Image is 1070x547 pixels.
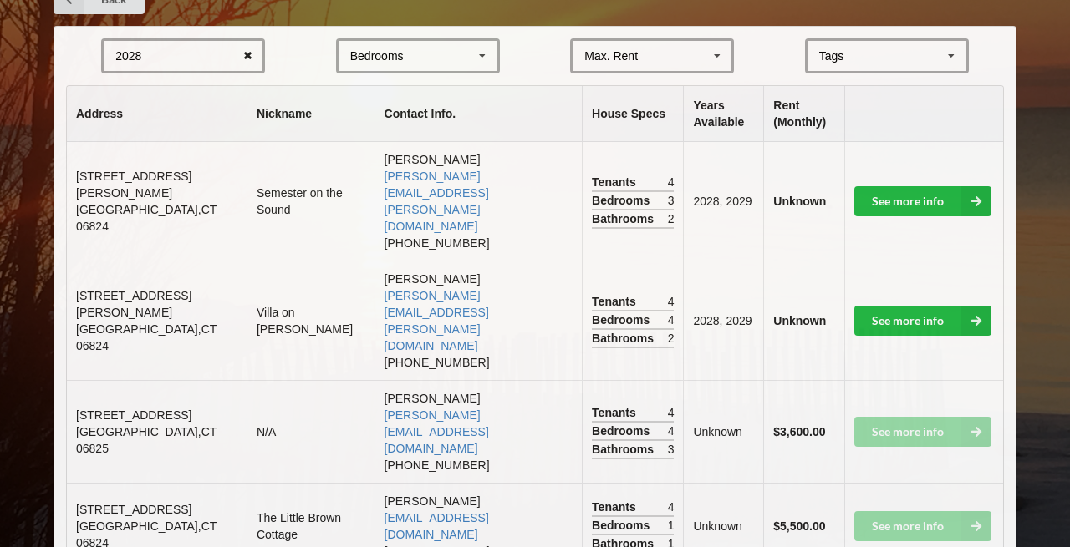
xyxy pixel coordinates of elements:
[683,142,763,261] td: 2028, 2029
[374,142,583,261] td: [PERSON_NAME] [PHONE_NUMBER]
[592,404,640,421] span: Tenants
[247,86,374,142] th: Nickname
[582,86,683,142] th: House Specs
[247,142,374,261] td: Semester on the Sound
[76,322,217,352] span: [GEOGRAPHIC_DATA] , CT 06824
[668,192,675,209] span: 3
[374,380,583,483] td: [PERSON_NAME] [PHONE_NUMBER]
[668,330,675,347] span: 2
[668,404,675,421] span: 4
[773,314,826,327] b: Unknown
[76,408,191,422] span: [STREET_ADDRESS]
[683,380,763,483] td: Unknown
[668,423,675,439] span: 4
[668,499,675,515] span: 4
[592,174,640,190] span: Tenants
[76,203,217,233] span: [GEOGRAPHIC_DATA] , CT 06824
[76,289,191,319] span: [STREET_ADDRESS][PERSON_NAME]
[668,441,675,458] span: 3
[385,511,489,541] a: [EMAIL_ADDRESS][DOMAIN_NAME]
[584,50,638,62] div: Max. Rent
[247,380,374,483] td: N/A
[668,210,675,227] span: 2
[350,50,404,62] div: Bedrooms
[592,311,654,328] span: Bedrooms
[668,174,675,190] span: 4
[773,519,825,533] b: $5,500.00
[763,86,843,142] th: Rent (Monthly)
[76,425,217,455] span: [GEOGRAPHIC_DATA] , CT 06825
[683,261,763,380] td: 2028, 2029
[592,210,658,227] span: Bathrooms
[247,261,374,380] td: Villa on [PERSON_NAME]
[592,499,640,515] span: Tenants
[668,293,675,310] span: 4
[76,170,191,200] span: [STREET_ADDRESS][PERSON_NAME]
[592,192,654,209] span: Bedrooms
[683,86,763,142] th: Years Available
[385,170,489,233] a: [PERSON_NAME][EMAIL_ADDRESS][PERSON_NAME][DOMAIN_NAME]
[592,441,658,458] span: Bathrooms
[854,186,991,216] a: See more info
[374,261,583,380] td: [PERSON_NAME] [PHONE_NUMBER]
[592,517,654,534] span: Bedrooms
[374,86,583,142] th: Contact Info.
[115,50,141,62] div: 2028
[668,517,675,534] span: 1
[854,306,991,336] a: See more info
[592,293,640,310] span: Tenants
[385,289,489,352] a: [PERSON_NAME][EMAIL_ADDRESS][PERSON_NAME][DOMAIN_NAME]
[385,408,489,455] a: [PERSON_NAME][EMAIL_ADDRESS][DOMAIN_NAME]
[76,503,191,516] span: [STREET_ADDRESS]
[773,195,826,208] b: Unknown
[773,425,825,438] b: $3,600.00
[592,330,658,347] span: Bathrooms
[67,86,247,142] th: Address
[668,311,675,328] span: 4
[592,423,654,439] span: Bedrooms
[815,47,869,66] div: Tags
